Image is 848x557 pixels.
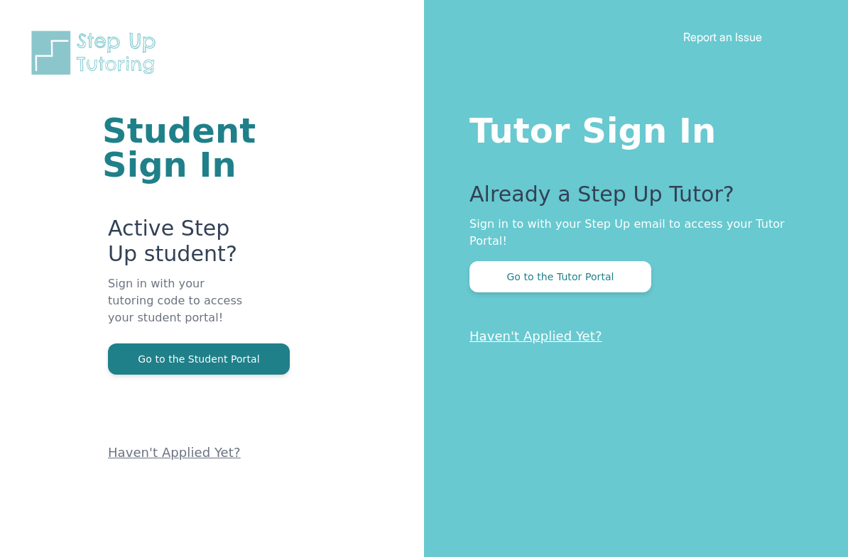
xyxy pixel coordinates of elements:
a: Go to the Tutor Portal [469,270,651,283]
a: Go to the Student Portal [108,352,290,365]
h1: Student Sign In [102,114,254,182]
a: Haven't Applied Yet? [469,329,602,343]
img: Step Up Tutoring horizontal logo [28,28,165,77]
p: Already a Step Up Tutor? [469,182,791,216]
button: Go to the Student Portal [108,343,290,375]
a: Haven't Applied Yet? [108,445,241,460]
h1: Tutor Sign In [469,108,791,148]
p: Sign in with your tutoring code to access your student portal! [108,275,254,343]
p: Active Step Up student? [108,216,254,275]
a: Report an Issue [683,30,762,44]
p: Sign in to with your Step Up email to access your Tutor Portal! [469,216,791,250]
button: Go to the Tutor Portal [469,261,651,292]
